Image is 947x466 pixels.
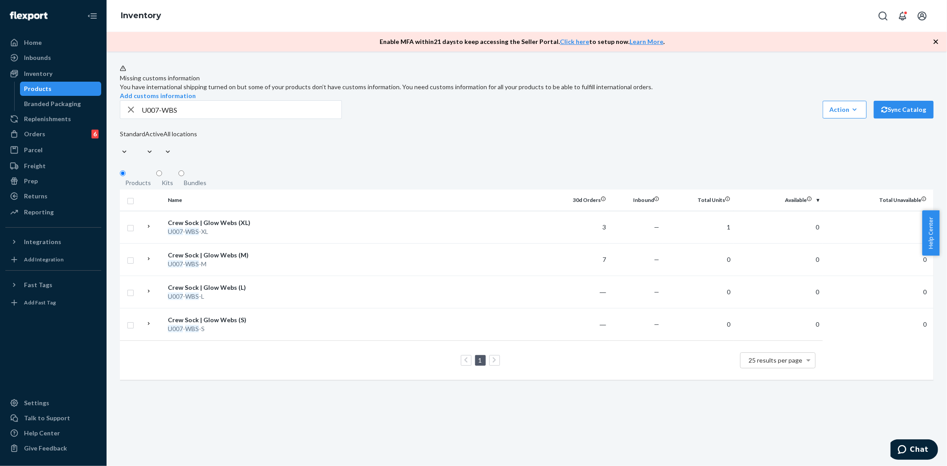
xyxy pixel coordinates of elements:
button: Open account menu [913,7,931,25]
div: Crew Sock | Glow Webs (L) [168,283,261,292]
span: — [654,288,659,296]
a: Returns [5,189,101,203]
span: 0 [923,320,927,328]
th: 30d Orders [556,190,610,211]
button: Action [823,101,867,118]
div: 6 [91,130,99,138]
td: ― [556,276,610,308]
div: Action [829,105,860,114]
div: - -M [168,260,261,269]
a: Freight [5,159,101,173]
th: Total Unavailable [823,190,934,211]
em: WBS [185,292,199,300]
span: 0 [727,320,730,328]
button: Help Center [922,210,939,256]
div: Add Integration [24,256,63,263]
input: Bundles [178,170,184,176]
div: Home [24,38,42,47]
div: Add Fast Tag [24,299,56,306]
button: Talk to Support [5,411,101,425]
div: Active [145,130,163,138]
p: Enable MFA within 21 days to keep accessing the Seller Portal. to setup now. . [380,37,665,46]
button: Open Search Box [874,7,892,25]
em: U007 [168,292,183,300]
span: — [654,223,659,231]
a: Settings [5,396,101,410]
button: Sync Catalog [874,101,934,118]
input: Products [120,170,126,176]
a: Inventory [5,67,101,81]
div: Crew Sock | Glow Webs (M) [168,251,261,260]
div: - -L [168,292,261,301]
em: U007 [168,260,183,268]
div: Kits [162,178,173,187]
div: Give Feedback [24,444,67,453]
a: Page 1 is your current page [477,356,484,364]
span: 0 [816,288,819,296]
div: Parcel [24,146,43,154]
a: Prep [5,174,101,188]
span: 0 [727,256,730,263]
div: Talk to Support [24,414,70,423]
div: - -S [168,324,261,333]
strong: Add customs information [120,92,196,99]
a: Parcel [5,143,101,157]
a: Home [5,36,101,50]
a: Inventory [121,11,161,20]
th: Name [164,190,264,211]
div: Inbounds [24,53,51,62]
div: Bundles [184,178,206,187]
div: Freight [24,162,46,170]
th: Inbound [610,190,663,211]
span: 25 results per page [749,356,803,364]
a: Add Integration [5,253,101,267]
div: Inventory [24,69,52,78]
div: Reporting [24,208,54,217]
span: — [654,320,659,328]
div: Crew Sock | Glow Webs (XL) [168,218,261,227]
td: 7 [556,243,610,276]
ol: breadcrumbs [114,3,168,29]
span: — [654,256,659,263]
div: All locations [163,130,197,138]
input: All locations [163,138,164,147]
em: WBS [185,325,199,332]
div: - -XL [168,227,261,236]
div: Products [24,84,52,93]
div: Crew Sock | Glow Webs (S) [168,316,261,324]
th: Available [734,190,823,211]
span: 0 [816,256,819,263]
div: Prep [24,177,38,186]
span: 0 [816,223,819,231]
span: 1 [727,223,730,231]
input: Standard [120,138,121,147]
a: Products [20,82,102,96]
div: Orders [24,130,45,138]
em: U007 [168,228,183,235]
em: U007 [168,325,183,332]
button: Close Navigation [83,7,101,25]
div: Standard [120,130,145,138]
button: Give Feedback [5,441,101,455]
input: Active [145,138,146,147]
div: Help Center [24,429,60,438]
button: Integrations [5,235,101,249]
button: Fast Tags [5,278,101,292]
iframe: Opens a widget where you can chat to one of our agents [891,439,938,462]
img: Flexport logo [10,12,48,20]
div: Settings [24,399,49,407]
span: Missing customs information [120,74,200,82]
input: Kits [156,170,162,176]
span: 0 [727,288,730,296]
input: Search inventory by name or sku [142,101,341,118]
div: Integrations [24,237,61,246]
a: Orders6 [5,127,101,141]
a: Click here [560,38,590,45]
a: Help Center [5,426,101,440]
div: Fast Tags [24,280,52,289]
a: Branded Packaging [20,97,102,111]
div: Replenishments [24,115,71,123]
th: Total Units [663,190,734,211]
